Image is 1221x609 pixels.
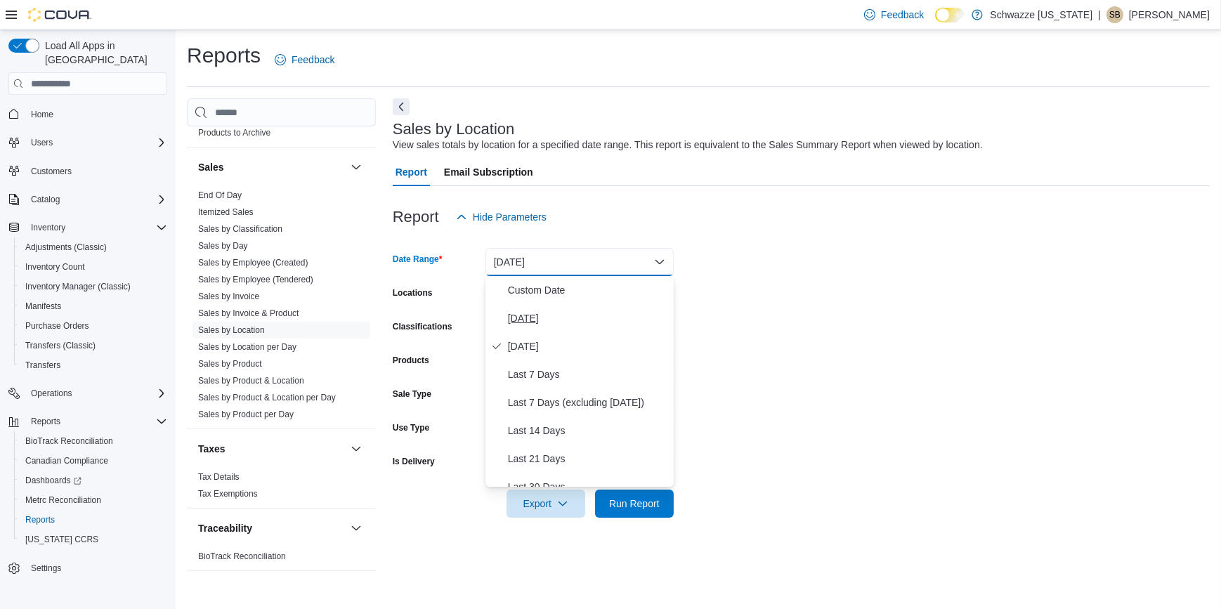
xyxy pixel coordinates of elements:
span: Operations [25,385,167,402]
a: [US_STATE] CCRS [20,531,104,548]
span: End Of Day [198,190,242,201]
button: BioTrack Reconciliation [14,431,173,451]
label: Locations [393,287,433,299]
button: Taxes [198,442,345,456]
span: Run Report [609,497,660,511]
span: Transfers (Classic) [20,337,167,354]
span: Sales by Employee (Tendered) [198,274,313,285]
span: Tax Exemptions [198,488,258,499]
span: Report [396,158,427,186]
a: Sales by Invoice [198,292,259,301]
a: Inventory Manager (Classic) [20,278,136,295]
span: Transfers [20,357,167,374]
span: Email Subscription [444,158,533,186]
span: Sales by Day [198,240,248,251]
span: Settings [25,559,167,577]
span: Sales by Invoice & Product [198,308,299,319]
img: Cova [28,8,91,22]
span: Customers [25,162,167,180]
label: Use Type [393,422,429,433]
span: Inventory Count [20,258,167,275]
span: SB [1109,6,1121,23]
a: Purchase Orders [20,317,95,334]
div: Products [187,107,376,147]
a: Sales by Product & Location [198,376,304,386]
span: Customers [31,166,72,177]
button: Metrc Reconciliation [14,490,173,510]
span: Products to Archive [198,127,270,138]
a: Tax Details [198,472,240,482]
button: Sales [198,160,345,174]
label: Sale Type [393,388,431,400]
span: Transfers [25,360,60,371]
span: Reports [25,514,55,525]
p: Schwazze [US_STATE] [990,6,1092,23]
h3: Traceability [198,521,252,535]
span: Export [515,490,577,518]
button: Reports [25,413,66,430]
a: Sales by Location per Day [198,342,296,352]
span: Users [25,134,167,151]
div: Taxes [187,469,376,508]
a: Transfers [20,357,66,374]
a: End Of Day [198,190,242,200]
h3: Sales by Location [393,121,515,138]
a: Manifests [20,298,67,315]
button: Traceability [198,521,345,535]
div: Traceability [187,548,376,570]
span: Sales by Classification [198,223,282,235]
a: Sales by Invoice & Product [198,308,299,318]
h3: Sales [198,160,224,174]
span: BioTrack Reconciliation [25,436,113,447]
a: Sales by Product per Day [198,410,294,419]
span: Last 21 Days [508,450,668,467]
h3: Taxes [198,442,226,456]
a: Sales by Product & Location per Day [198,393,336,402]
span: Home [25,105,167,122]
button: Taxes [348,440,365,457]
button: Canadian Compliance [14,451,173,471]
span: Home [31,109,53,120]
a: Settings [25,560,67,577]
span: Last 7 Days (excluding [DATE]) [508,394,668,411]
button: Catalog [25,191,65,208]
span: Adjustments (Classic) [20,239,167,256]
button: Settings [3,558,173,578]
span: [US_STATE] CCRS [25,534,98,545]
span: Last 7 Days [508,366,668,383]
a: Transfers (Classic) [20,337,101,354]
button: Transfers [14,355,173,375]
span: Catalog [31,194,60,205]
span: Dashboards [20,472,167,489]
a: Customers [25,163,77,180]
span: Metrc Reconciliation [25,495,101,506]
button: Home [3,103,173,124]
button: [DATE] [485,248,674,276]
span: Sales by Invoice [198,291,259,302]
button: Users [25,134,58,151]
button: Reports [3,412,173,431]
button: Manifests [14,296,173,316]
span: Operations [31,388,72,399]
button: Traceability [348,520,365,537]
span: Washington CCRS [20,531,167,548]
a: Dashboards [20,472,87,489]
span: Reports [20,511,167,528]
span: Metrc Reconciliation [20,492,167,509]
div: Select listbox [485,276,674,487]
span: [DATE] [508,310,668,327]
p: [PERSON_NAME] [1129,6,1210,23]
button: Run Report [595,490,674,518]
button: Inventory Manager (Classic) [14,277,173,296]
span: Tax Details [198,471,240,483]
span: Sales by Product & Location per Day [198,392,336,403]
button: Purchase Orders [14,316,173,336]
div: View sales totals by location for a specified date range. This report is equivalent to the Sales ... [393,138,983,152]
button: Next [393,98,410,115]
button: Operations [25,385,78,402]
span: BioTrack Reconciliation [20,433,167,450]
button: Transfers (Classic) [14,336,173,355]
a: Itemized Sales [198,207,254,217]
a: BioTrack Reconciliation [20,433,119,450]
button: Reports [14,510,173,530]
